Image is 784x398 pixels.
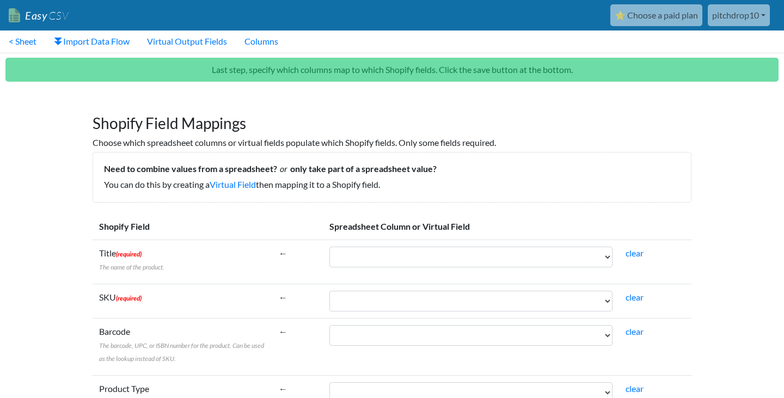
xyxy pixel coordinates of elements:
[45,30,138,52] a: Import Data Flow
[626,326,644,336] a: clear
[610,4,702,26] a: ⭐ Choose a paid plan
[104,163,680,174] h5: Need to combine values from a spreadsheet? only take part of a spreadsheet value?
[99,247,164,273] label: Title
[9,4,69,27] a: EasyCSV
[93,137,691,148] h6: Choose which spreadsheet columns or virtual fields populate which Shopify fields. Only some field...
[104,178,680,191] p: You can do this by creating a then mapping it to a Shopify field.
[99,291,142,304] label: SKU
[277,163,290,174] i: or
[323,213,691,240] th: Spreadsheet Column or Virtual Field
[99,263,164,271] span: The name of the product.
[236,30,287,52] a: Columns
[626,248,644,258] a: clear
[138,30,236,52] a: Virtual Output Fields
[708,4,770,26] a: pitchdrop10
[272,318,323,375] td: ←
[272,240,323,284] td: ←
[99,341,264,363] span: The barcode, UPC, or ISBN number for the product. Can be used as the lookup instead of SKU.
[626,383,644,394] a: clear
[5,58,779,82] p: Last step, specify which columns map to which Shopify fields. Click the save button at the bottom.
[47,9,69,22] span: CSV
[116,250,142,258] span: (required)
[99,325,266,364] label: Barcode
[272,284,323,318] td: ←
[116,294,142,302] span: (required)
[93,213,272,240] th: Shopify Field
[210,179,256,189] a: Virtual Field
[626,292,644,302] a: clear
[93,103,691,133] h1: Shopify Field Mappings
